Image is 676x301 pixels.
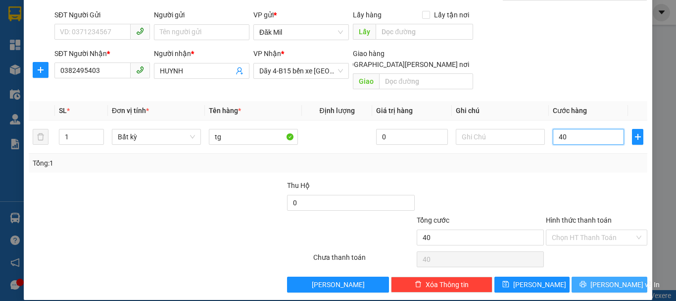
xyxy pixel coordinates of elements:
[579,281,586,289] span: printer
[415,281,422,289] span: delete
[253,9,349,20] div: VP gửi
[546,216,612,224] label: Hình thức thanh toán
[319,107,354,115] span: Định lượng
[118,129,195,144] span: Bất kỳ
[8,9,24,20] span: Gửi:
[430,9,473,20] span: Lấy tận nơi
[33,158,262,169] div: Tổng: 1
[353,73,379,89] span: Giao
[417,216,449,224] span: Tổng cước
[64,56,165,70] div: 0944913448
[379,73,473,89] input: Dọc đường
[353,24,376,40] span: Lấy
[64,9,88,20] span: Nhận:
[513,279,566,290] span: [PERSON_NAME]
[353,11,382,19] span: Lấy hàng
[452,101,549,120] th: Ghi chú
[553,107,587,115] span: Cước hàng
[456,129,545,145] input: Ghi Chú
[33,66,48,74] span: plus
[136,27,144,35] span: phone
[426,279,469,290] span: Xóa Thông tin
[502,281,509,289] span: save
[632,129,643,145] button: plus
[64,8,165,44] div: Dãy 4-B15 bến xe [GEOGRAPHIC_DATA]
[54,48,150,59] div: SĐT Người Nhận
[259,63,343,78] span: Dãy 4-B15 bến xe Miền Đông
[8,8,57,32] div: Đăk Mil
[287,181,310,189] span: Thu Hộ
[136,66,144,74] span: phone
[33,129,48,145] button: delete
[376,107,413,115] span: Giá trị hàng
[376,24,473,40] input: Dọc đường
[154,9,249,20] div: Người gửi
[64,44,165,56] div: QUYÊN
[376,129,447,145] input: 0
[312,252,416,269] div: Chưa thanh toán
[209,107,241,115] span: Tên hàng
[312,279,365,290] span: [PERSON_NAME]
[353,50,385,58] span: Giao hàng
[259,25,343,40] span: Đăk Mil
[253,50,281,58] span: VP Nhận
[33,62,48,78] button: plus
[334,59,473,70] span: [GEOGRAPHIC_DATA][PERSON_NAME] nơi
[236,67,243,75] span: user-add
[632,133,643,141] span: plus
[54,9,150,20] div: SĐT Người Gửi
[391,277,492,293] button: deleteXóa Thông tin
[59,107,67,115] span: SL
[590,279,660,290] span: [PERSON_NAME] và In
[287,277,388,293] button: [PERSON_NAME]
[112,107,149,115] span: Đơn vị tính
[494,277,570,293] button: save[PERSON_NAME]
[209,129,298,145] input: VD: Bàn, Ghế
[572,277,647,293] button: printer[PERSON_NAME] và In
[154,48,249,59] div: Người nhận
